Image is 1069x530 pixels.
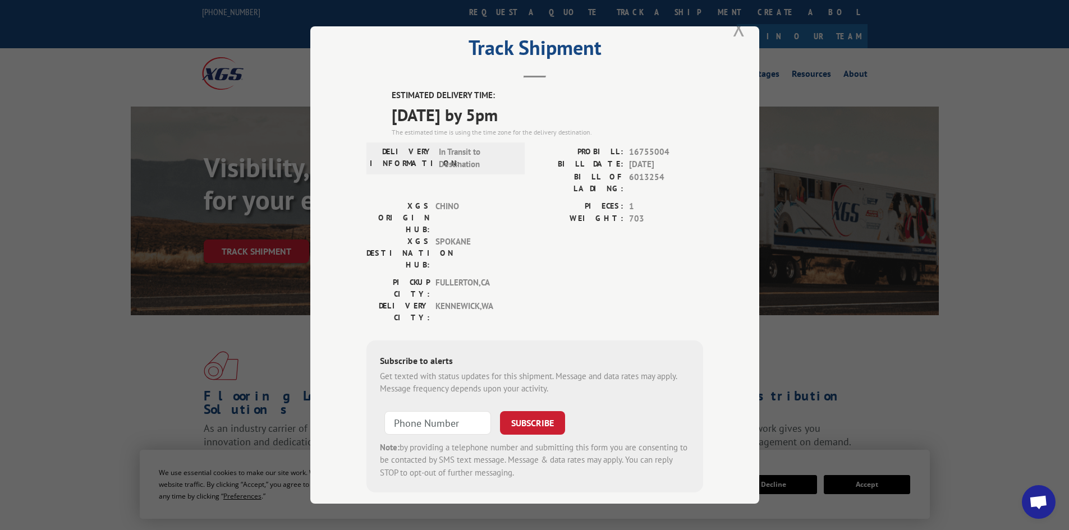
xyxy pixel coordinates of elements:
span: 6013254 [629,171,703,195]
label: BILL OF LADING: [535,171,623,195]
span: KENNEWICK , WA [435,300,511,324]
span: FULLERTON , CA [435,276,511,300]
label: XGS ORIGIN HUB: [366,200,430,236]
label: PIECES: [535,200,623,213]
span: [DATE] by 5pm [392,102,703,127]
span: [DATE] [629,158,703,171]
input: Phone Number [384,411,491,435]
div: The estimated time is using the time zone for the delivery destination. [392,127,703,137]
label: PICKUP CITY: [366,276,430,300]
div: Get texted with status updates for this shipment. Message and data rates may apply. Message frequ... [380,370,690,395]
label: XGS DESTINATION HUB: [366,236,430,271]
div: by providing a telephone number and submitting this form you are consenting to be contacted by SM... [380,441,690,480]
strong: Note: [380,442,400,453]
span: 16755004 [629,146,703,159]
h2: Track Shipment [366,40,703,61]
label: DELIVERY INFORMATION: [370,146,433,171]
span: 1 [629,200,703,213]
label: BILL DATE: [535,158,623,171]
label: ESTIMATED DELIVERY TIME: [392,89,703,102]
span: SPOKANE [435,236,511,271]
label: PROBILL: [535,146,623,159]
span: 703 [629,213,703,225]
span: CHINO [435,200,511,236]
span: In Transit to Destination [439,146,515,171]
div: Open chat [1022,485,1056,519]
label: DELIVERY CITY: [366,300,430,324]
div: Subscribe to alerts [380,354,690,370]
label: WEIGHT: [535,213,623,225]
button: SUBSCRIBE [500,411,565,435]
button: Close modal [733,13,745,43]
